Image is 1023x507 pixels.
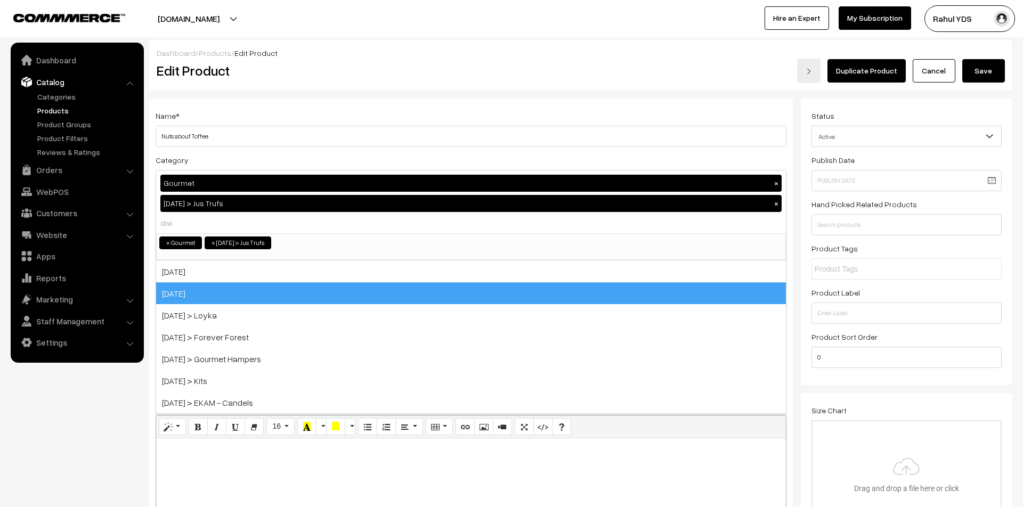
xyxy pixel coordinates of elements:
button: Remove Font Style (⌘+\) [245,418,264,435]
div: [DATE] > Jus Trufs [160,195,782,212]
a: Orders [13,160,140,179]
button: [DOMAIN_NAME] [120,5,257,32]
label: Category [156,154,189,166]
button: × [772,178,781,188]
span: × [212,238,215,248]
span: Edit Product [234,48,278,58]
button: Unordered list (⌘+⇧+NUM7) [358,418,377,435]
input: Enter Number [811,347,1002,368]
a: Cancel [913,59,955,83]
label: Name [156,110,180,121]
button: Video [493,418,512,435]
input: Publish Date [811,170,1002,191]
button: More Color [316,418,327,435]
a: Dashboard [157,48,196,58]
span: [DATE] > Loyka [156,304,786,326]
a: Customers [13,203,140,223]
label: Size Chart [811,405,847,416]
a: Product Filters [35,133,140,144]
span: [DATE] > Forever Forest [156,326,786,348]
button: Link (⌘+K) [456,418,475,435]
a: WebPOS [13,182,140,201]
a: Categories [35,91,140,102]
a: My Subscription [839,6,911,30]
button: Style [159,418,186,435]
li: Diwali 2025 > Jus Trufs [205,236,271,249]
a: Reviews & Ratings [35,146,140,158]
a: Marketing [13,290,140,309]
span: [DATE] > Gourmet Hampers [156,348,786,370]
div: / / [157,47,1005,59]
button: Recent Color [297,418,316,435]
label: Product Label [811,287,860,298]
img: COMMMERCE [13,14,125,22]
div: Gourmet [160,175,782,192]
span: × [166,238,170,248]
button: More Color [345,418,355,435]
a: Website [13,225,140,244]
a: Catalog [13,72,140,92]
label: Product Tags [811,243,858,254]
a: Products [35,105,140,116]
a: Products [199,48,231,58]
img: right-arrow.png [806,68,812,75]
a: Staff Management [13,312,140,331]
a: Duplicate Product [827,59,906,83]
label: Hand Picked Related Products [811,199,917,210]
button: Background Color [326,418,345,435]
span: [DATE] > Kits [156,370,786,391]
img: user [994,11,1010,27]
button: Ordered list (⌘+⇧+NUM8) [377,418,396,435]
input: Name [156,126,786,147]
button: Full Screen [515,418,534,435]
a: Dashboard [13,51,140,70]
li: Gourmet [159,236,202,249]
button: Save [962,59,1005,83]
button: × [772,199,781,208]
button: Code View [533,418,553,435]
input: Enter Label [811,302,1002,324]
button: Font Size [266,418,295,435]
label: Publish Date [811,154,855,166]
span: 16 [272,422,281,430]
span: Active [812,127,1002,146]
span: Active [811,126,1002,147]
span: [DATE] [156,282,786,304]
button: Italic (⌘+I) [207,418,226,435]
a: Settings [13,333,140,352]
button: Rahul YDS [924,5,1015,32]
span: [DATE] [156,260,786,282]
button: Underline (⌘+U) [226,418,245,435]
button: Picture [474,418,493,435]
a: Reports [13,268,140,288]
button: Paragraph [395,418,423,435]
button: Bold (⌘+B) [189,418,208,435]
button: Help [552,418,571,435]
span: [DATE] > EKAM - Candels [156,391,786,413]
a: Hire an Expert [765,6,829,30]
label: Status [811,110,834,121]
input: Search products [811,214,1002,235]
a: Apps [13,247,140,266]
h2: Edit Product [157,62,501,79]
button: Table [426,418,453,435]
input: Product Tags [815,264,908,275]
label: Product Sort Order [811,331,878,342]
a: COMMMERCE [13,11,107,23]
a: Product Groups [35,119,140,130]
